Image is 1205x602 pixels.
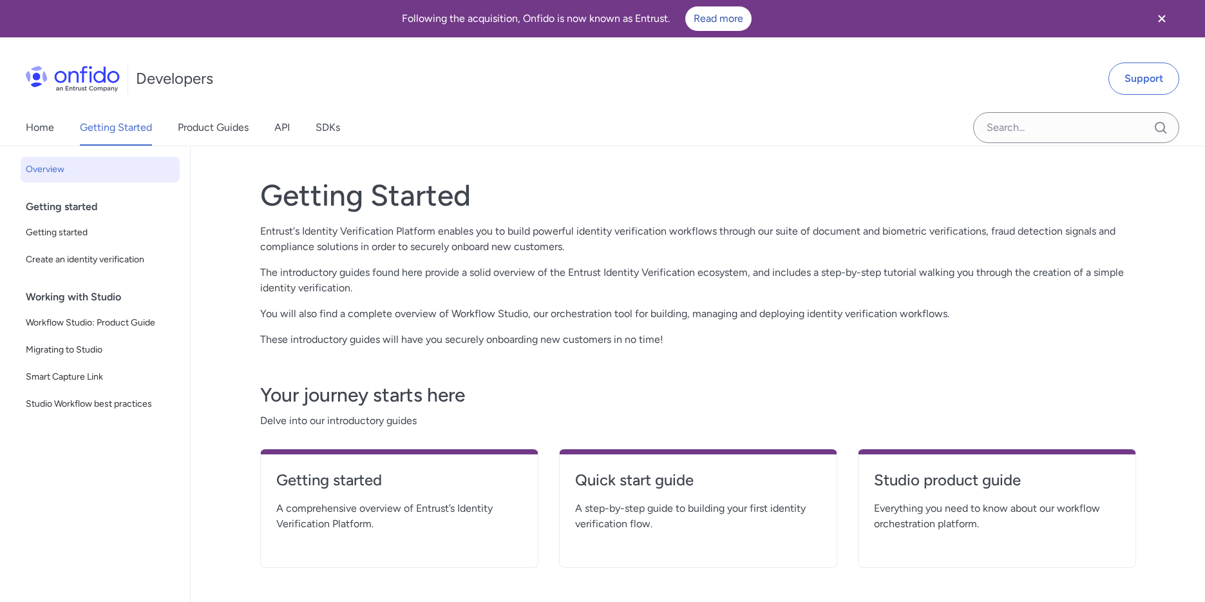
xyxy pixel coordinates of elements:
span: Studio Workflow best practices [26,396,175,412]
div: Following the acquisition, Onfido is now known as Entrust. [15,6,1138,31]
a: Studio Workflow best practices [21,391,180,417]
a: Migrating to Studio [21,337,180,363]
a: Workflow Studio: Product Guide [21,310,180,336]
h4: Studio product guide [874,470,1120,490]
h1: Getting Started [260,177,1136,213]
a: Getting started [21,220,180,246]
button: Close banner [1138,3,1186,35]
span: Migrating to Studio [26,342,175,358]
h4: Quick start guide [575,470,821,490]
span: Everything you need to know about our workflow orchestration platform. [874,501,1120,532]
a: Support [1108,63,1179,95]
span: Create an identity verification [26,252,175,267]
span: Smart Capture Link [26,369,175,385]
h1: Developers [136,68,213,89]
a: Home [26,110,54,146]
p: You will also find a complete overview of Workflow Studio, our orchestration tool for building, m... [260,306,1136,322]
a: Getting Started [80,110,152,146]
p: Entrust's Identity Verification Platform enables you to build powerful identity verification work... [260,224,1136,255]
input: Onfido search input field [973,112,1179,143]
a: Create an identity verification [21,247,180,273]
a: SDKs [316,110,340,146]
span: Workflow Studio: Product Guide [26,315,175,331]
p: The introductory guides found here provide a solid overview of the Entrust Identity Verification ... [260,265,1136,296]
a: Getting started [276,470,522,501]
p: These introductory guides will have you securely onboarding new customers in no time! [260,332,1136,347]
span: Delve into our introductory guides [260,413,1136,429]
a: Quick start guide [575,470,821,501]
span: Getting started [26,225,175,240]
span: Overview [26,162,175,177]
h3: Your journey starts here [260,382,1136,408]
a: Read more [685,6,752,31]
a: Overview [21,157,180,182]
div: Working with Studio [26,284,185,310]
a: Smart Capture Link [21,364,180,390]
a: Product Guides [178,110,249,146]
svg: Close banner [1154,11,1170,26]
span: A step-by-step guide to building your first identity verification flow. [575,501,821,532]
img: Onfido Logo [26,66,120,92]
h4: Getting started [276,470,522,490]
a: Studio product guide [874,470,1120,501]
span: A comprehensive overview of Entrust’s Identity Verification Platform. [276,501,522,532]
div: Getting started [26,194,185,220]
a: API [274,110,290,146]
